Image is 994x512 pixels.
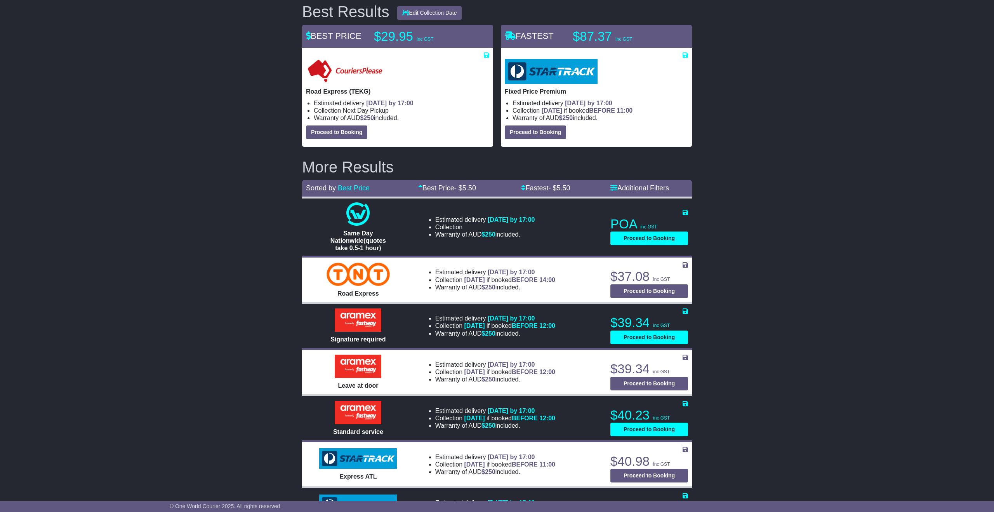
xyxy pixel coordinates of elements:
span: $ [559,115,573,121]
span: $ [481,284,495,291]
li: Collection [435,461,555,468]
li: Collection [435,368,555,376]
span: [DATE] by 17:00 [488,269,535,275]
img: StarTrack: Express ATL [319,448,397,469]
li: Estimated delivery [314,99,489,107]
img: One World Courier: Same Day Nationwide(quotes take 0.5-1 hour) [346,202,370,226]
span: 14:00 [539,277,555,283]
span: 250 [485,468,495,475]
span: 250 [562,115,573,121]
span: FASTEST [505,31,554,41]
p: $40.23 [610,408,688,423]
li: Warranty of AUD included. [435,330,555,337]
span: BEST PRICE [306,31,361,41]
li: Warranty of AUD included. [513,114,688,122]
span: BEFORE [512,415,538,421]
span: [DATE] by 17:00 [488,315,535,322]
li: Estimated delivery [435,453,555,461]
span: [DATE] by 17:00 [565,100,612,106]
span: 250 [485,231,495,238]
span: $ [481,376,495,383]
span: $ [481,330,495,337]
a: Additional Filters [610,184,669,192]
li: Warranty of AUD included. [435,376,555,383]
li: Collection [435,223,535,231]
span: [DATE] [464,369,485,375]
li: Estimated delivery [435,216,535,223]
span: 5.50 [557,184,570,192]
span: if booked [464,369,555,375]
img: CouriersPlease: Road Express (TEKG) [306,59,384,84]
span: 11:00 [539,461,555,468]
a: Best Price [338,184,370,192]
li: Estimated delivery [435,499,555,507]
img: Aramex: Leave at door [335,355,381,378]
li: Collection [435,276,555,284]
div: Best Results [298,3,393,20]
span: $ [481,422,495,429]
span: inc GST [653,369,670,374]
p: Road Express (TEKG) [306,88,489,95]
span: inc GST [653,277,670,282]
span: Express ATL [339,473,377,480]
span: $ [481,468,495,475]
span: BEFORE [589,107,615,114]
span: [DATE] [464,277,485,283]
span: [DATE] [542,107,562,114]
span: Standard service [333,428,383,435]
span: inc GST [653,461,670,467]
h2: More Results [302,158,692,176]
span: Signature required [330,336,386,343]
button: Proceed to Booking [610,423,688,436]
span: - $ [454,184,476,192]
button: Proceed to Booking [610,377,688,390]
p: POA [610,216,688,232]
span: 12:00 [539,322,555,329]
span: 250 [485,284,495,291]
p: Fixed Price Premium [505,88,688,95]
span: Sorted by [306,184,336,192]
span: if booked [464,322,555,329]
span: 12:00 [539,369,555,375]
span: [DATE] [464,461,485,468]
span: [DATE] [464,415,485,421]
span: [DATE] by 17:00 [488,500,535,506]
button: Proceed to Booking [610,331,688,344]
span: 250 [485,330,495,337]
li: Collection [513,107,688,114]
span: if booked [464,277,555,283]
li: Warranty of AUD included. [435,422,555,429]
li: Warranty of AUD included. [435,468,555,475]
li: Estimated delivery [435,361,555,368]
span: [DATE] by 17:00 [366,100,414,106]
span: Next Day Pickup [343,107,389,114]
button: Proceed to Booking [306,125,367,139]
span: $ [481,231,495,238]
li: Collection [435,322,555,329]
span: Leave at door [338,382,378,389]
span: [DATE] [464,322,485,329]
span: 250 [485,422,495,429]
p: $29.95 [374,29,471,44]
span: - $ [548,184,570,192]
p: $39.34 [610,315,688,331]
p: $87.37 [573,29,670,44]
span: inc GST [417,37,433,42]
li: Collection [314,107,489,114]
span: BEFORE [512,277,538,283]
li: Estimated delivery [435,407,555,414]
span: 250 [363,115,374,121]
span: 11:00 [617,107,633,114]
li: Estimated delivery [513,99,688,107]
button: Edit Collection Date [397,6,462,20]
span: [DATE] by 17:00 [488,408,535,414]
span: 12:00 [539,415,555,421]
img: Aramex: Standard service [335,401,381,424]
p: $39.34 [610,361,688,377]
span: inc GST [653,415,670,421]
li: Collection [435,414,555,422]
a: Best Price- $5.50 [418,184,476,192]
li: Warranty of AUD included. [435,284,555,291]
li: Warranty of AUD included. [314,114,489,122]
a: Fastest- $5.50 [521,184,570,192]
